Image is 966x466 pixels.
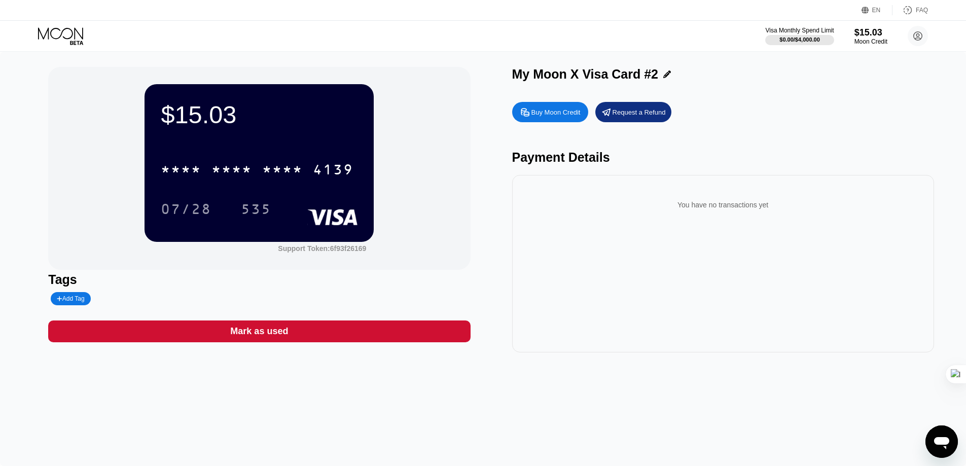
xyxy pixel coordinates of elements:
[925,425,958,458] iframe: Button to launch messaging window, conversation in progress
[512,67,659,82] div: My Moon X Visa Card #2
[765,27,834,34] div: Visa Monthly Spend Limit
[872,7,881,14] div: EN
[779,37,820,43] div: $0.00 / $4,000.00
[278,244,366,253] div: Support Token:6f93f26169
[278,244,366,253] div: Support Token: 6f93f26169
[531,108,581,117] div: Buy Moon Credit
[862,5,892,15] div: EN
[57,295,84,302] div: Add Tag
[854,27,887,45] div: $15.03Moon Credit
[51,292,90,305] div: Add Tag
[230,326,288,337] div: Mark as used
[765,27,834,45] div: Visa Monthly Spend Limit$0.00/$4,000.00
[241,202,271,219] div: 535
[313,163,353,179] div: 4139
[48,320,470,342] div: Mark as used
[916,7,928,14] div: FAQ
[161,100,357,129] div: $15.03
[48,272,470,287] div: Tags
[161,202,211,219] div: 07/28
[613,108,666,117] div: Request a Refund
[892,5,928,15] div: FAQ
[520,191,926,219] div: You have no transactions yet
[854,27,887,38] div: $15.03
[233,196,279,222] div: 535
[854,38,887,45] div: Moon Credit
[512,102,588,122] div: Buy Moon Credit
[595,102,671,122] div: Request a Refund
[153,196,219,222] div: 07/28
[512,150,934,165] div: Payment Details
